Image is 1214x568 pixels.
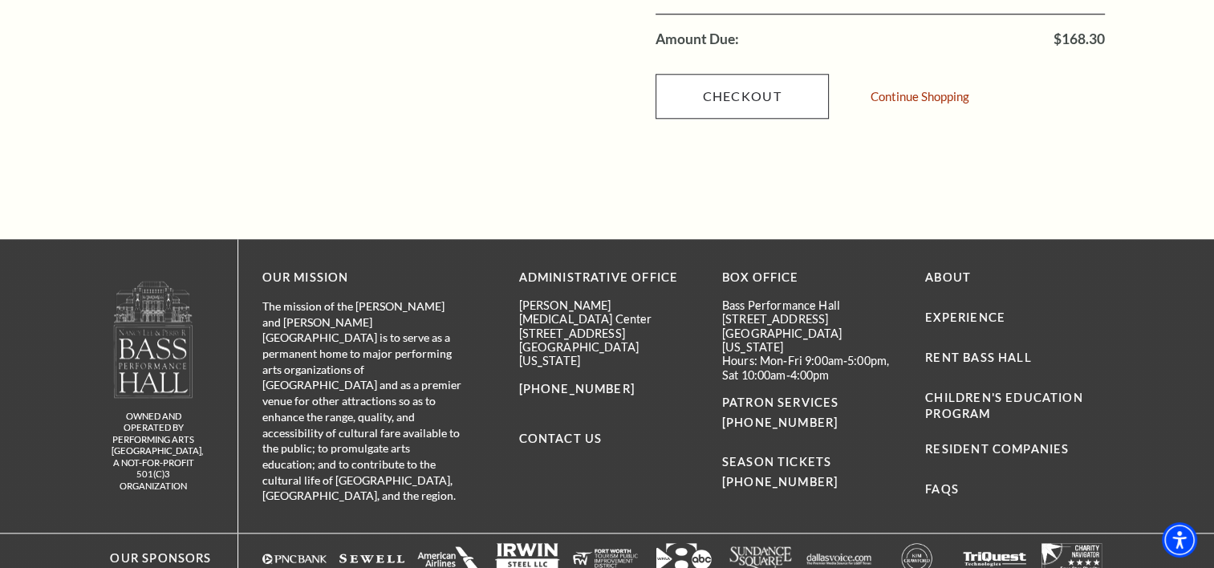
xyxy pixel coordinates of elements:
a: Contact Us [519,432,603,445]
p: [STREET_ADDRESS] [519,327,698,340]
a: About [925,270,971,284]
p: [GEOGRAPHIC_DATA][US_STATE] [519,340,698,368]
p: Bass Performance Hall [722,298,901,312]
img: owned and operated by Performing Arts Fort Worth, A NOT-FOR-PROFIT 501(C)3 ORGANIZATION [112,280,194,398]
a: FAQs [925,482,959,496]
p: [GEOGRAPHIC_DATA][US_STATE] [722,327,901,355]
span: $168.30 [1054,32,1105,47]
a: Continue Shopping [871,91,969,103]
p: Hours: Mon-Fri 9:00am-5:00pm, Sat 10:00am-4:00pm [722,354,901,382]
p: Administrative Office [519,268,698,288]
a: Checkout [656,74,829,119]
p: BOX OFFICE [722,268,901,288]
a: Children's Education Program [925,391,1082,420]
p: The mission of the [PERSON_NAME] and [PERSON_NAME][GEOGRAPHIC_DATA] is to serve as a permanent ho... [262,298,463,504]
p: SEASON TICKETS [PHONE_NUMBER] [722,433,901,493]
a: Experience [925,310,1005,324]
p: [STREET_ADDRESS] [722,312,901,326]
p: owned and operated by Performing Arts [GEOGRAPHIC_DATA], A NOT-FOR-PROFIT 501(C)3 ORGANIZATION [112,411,196,493]
div: Accessibility Menu [1162,522,1197,558]
label: Amount Due: [656,32,739,47]
p: OUR MISSION [262,268,463,288]
p: PATRON SERVICES [PHONE_NUMBER] [722,393,901,433]
a: Resident Companies [925,442,1069,456]
a: Rent Bass Hall [925,351,1031,364]
p: [PHONE_NUMBER] [519,379,698,400]
p: [PERSON_NAME][MEDICAL_DATA] Center [519,298,698,327]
